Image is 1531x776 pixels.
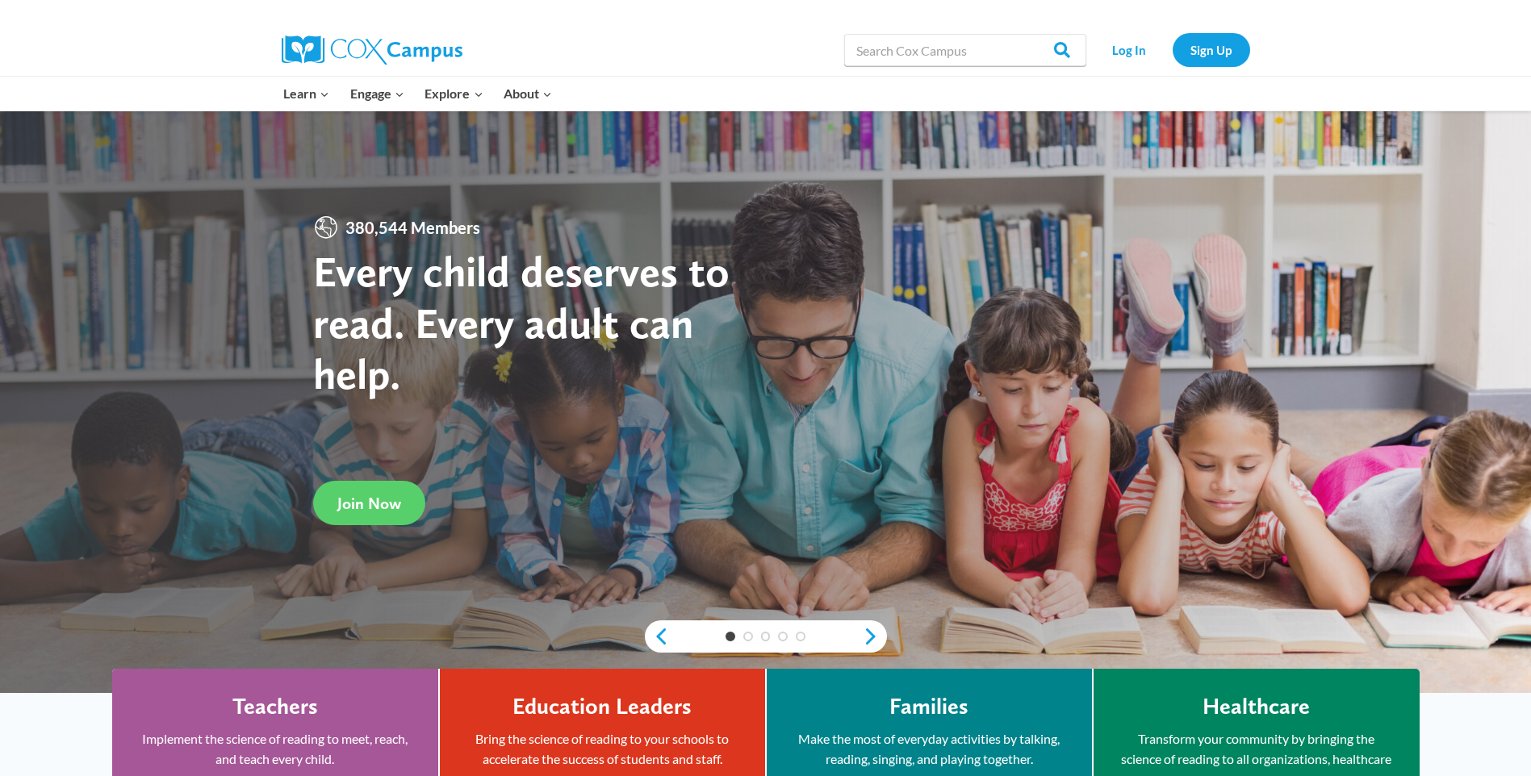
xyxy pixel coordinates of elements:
[512,693,692,720] h4: Education Leaders
[863,627,887,646] a: next
[778,632,788,641] a: 4
[645,620,887,653] div: content slider buttons
[350,83,404,104] span: Engage
[274,77,563,111] nav: Primary Navigation
[313,481,425,525] a: Join Now
[339,215,487,240] span: 380,544 Members
[1094,33,1250,66] nav: Secondary Navigation
[283,83,329,104] span: Learn
[425,83,483,104] span: Explore
[1203,693,1310,720] h4: Healthcare
[136,728,414,770] p: Implement the science of reading to meet, reach, and teach every child.
[313,245,730,399] strong: Every child deserves to read. Every adult can help.
[796,632,805,641] a: 5
[464,728,741,770] p: Bring the science of reading to your schools to accelerate the success of students and staff.
[761,632,771,641] a: 3
[743,632,753,641] a: 2
[282,35,462,65] img: Cox Campus
[337,494,401,513] span: Join Now
[1173,33,1250,66] a: Sign Up
[844,34,1086,66] input: Search Cox Campus
[791,728,1068,770] p: Make the most of everyday activities by talking, reading, singing, and playing together.
[889,693,968,720] h4: Families
[1094,33,1165,66] a: Log In
[645,627,669,646] a: previous
[726,632,735,641] a: 1
[504,83,552,104] span: About
[232,693,318,720] h4: Teachers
